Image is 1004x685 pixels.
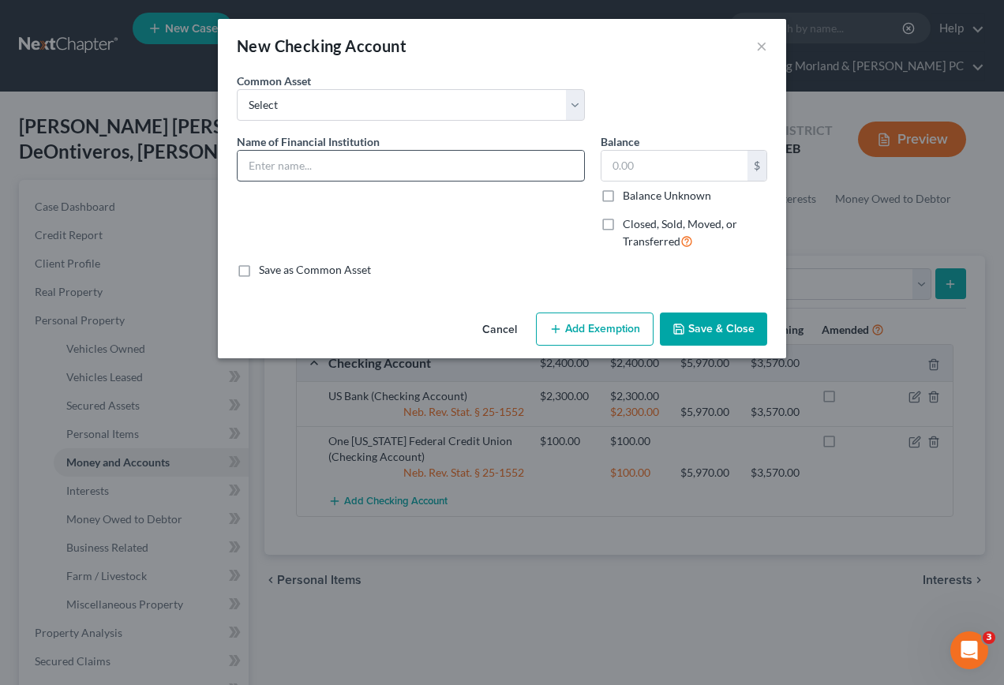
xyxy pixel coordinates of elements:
label: Save as Common Asset [259,262,371,278]
button: Save & Close [660,313,767,346]
label: Balance Unknown [623,188,711,204]
iframe: Intercom live chat [950,631,988,669]
div: $ [747,151,766,181]
button: × [756,36,767,55]
span: 3 [983,631,995,644]
span: Closed, Sold, Moved, or Transferred [623,217,737,248]
label: Common Asset [237,73,311,89]
input: Enter name... [238,151,584,181]
input: 0.00 [601,151,747,181]
label: Balance [601,133,639,150]
span: Name of Financial Institution [237,135,380,148]
button: Add Exemption [536,313,654,346]
div: New Checking Account [237,35,406,57]
button: Cancel [470,314,530,346]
